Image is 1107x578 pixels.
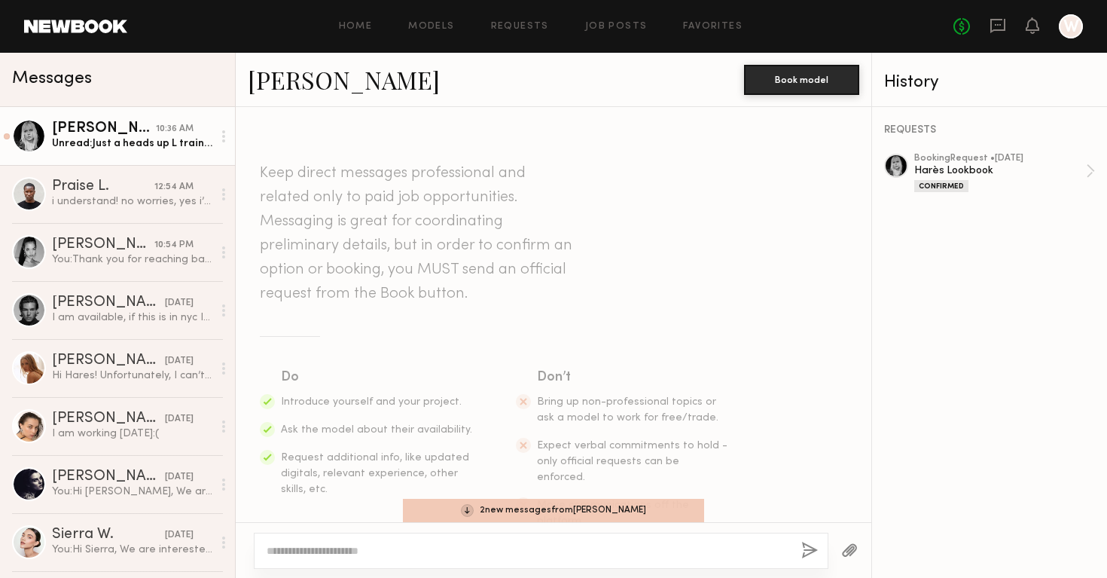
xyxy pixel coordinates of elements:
div: [PERSON_NAME] [52,353,165,369]
div: 12:54 AM [154,180,194,194]
div: Praise L. [52,179,154,194]
div: 2 new message s from [PERSON_NAME] [403,499,704,522]
span: Ask the model about their availability. [281,425,472,435]
header: Keep direct messages professional and related only to paid job opportunities. Messaging is great ... [260,161,576,306]
div: 10:36 AM [156,122,194,136]
div: Sierra W. [52,528,165,543]
span: Request additional info, like updated digitals, relevant experience, other skills, etc. [281,453,469,494]
div: i understand! no worries, yes i’m looking forward to working with you in the future [52,194,212,209]
div: [PERSON_NAME] [52,237,154,252]
div: Confirmed [914,180,968,192]
div: I am available, if this is in nyc I am with BMG in [GEOGRAPHIC_DATA]. Do you mind emailing my age... [52,310,212,325]
button: Book model [744,65,859,95]
span: Expect verbal commitments to hold - only official requests can be enforced. [537,441,727,482]
a: Models [408,22,454,32]
div: [PERSON_NAME] [52,295,165,310]
div: [PERSON_NAME] [52,121,156,136]
div: [PERSON_NAME] [52,411,165,427]
div: You: Hi [PERSON_NAME], We are interested in having you in our look book shoot [DATE] ([DATE]) fro... [52,485,212,499]
span: Bring up non-professional topics or ask a model to work for free/trade. [537,397,718,423]
a: Book model [744,72,859,85]
a: Job Posts [585,22,648,32]
div: 10:54 PM [154,238,194,252]
div: Do [281,367,474,388]
a: Requests [491,22,549,32]
a: bookingRequest •[DATE]Harès LookbookConfirmed [914,154,1095,192]
a: Home [339,22,373,32]
a: W [1059,14,1083,38]
div: Unread: Just a heads up L train is not running I called a car. My eta is 11:15. So sorry for bein... [52,136,212,151]
div: Don’t [537,367,730,388]
div: Harès Lookbook [914,164,1086,178]
div: [DATE] [165,528,194,543]
div: [DATE] [165,470,194,485]
div: [DATE] [165,354,194,369]
div: Hi Hares! Unfortunately, I can’t go [DATE]. Is there any chance we could shoot on [DATE] instead?... [52,369,212,383]
div: History [884,74,1095,91]
div: [PERSON_NAME] [52,469,165,485]
div: You: Hi Sierra, We are interested in having you in our look book shoot [DATE] ([DATE]) from 10:00... [52,543,212,557]
span: Messages [12,70,92,87]
div: You: Thank you for reaching back out. Unfortunately the job is filled for now. I love your look a... [52,252,212,267]
span: Introduce yourself and your project. [281,397,462,407]
div: booking Request • [DATE] [914,154,1086,164]
div: I am working [DATE]:( [52,427,212,441]
div: [DATE] [165,296,194,310]
div: REQUESTS [884,125,1095,136]
div: [DATE] [165,412,194,427]
a: [PERSON_NAME] [248,63,440,96]
a: Favorites [683,22,743,32]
